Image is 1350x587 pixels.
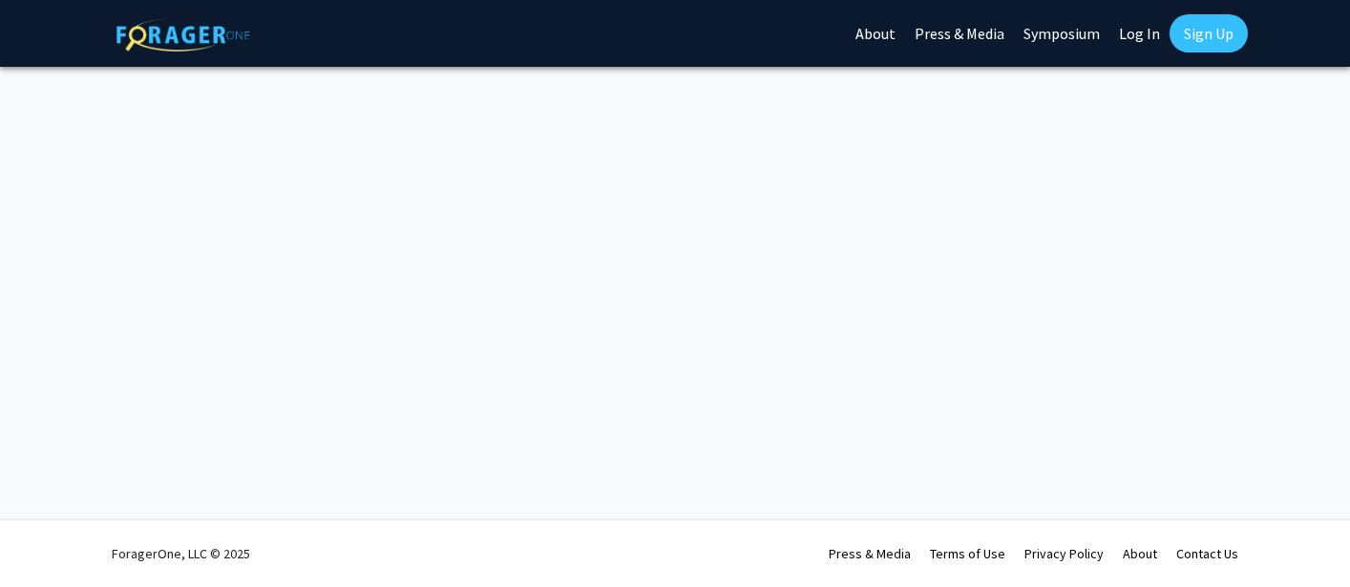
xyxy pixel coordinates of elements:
div: ForagerOne, LLC © 2025 [112,520,250,587]
a: Press & Media [829,545,911,562]
a: Terms of Use [930,545,1005,562]
a: Privacy Policy [1024,545,1104,562]
img: ForagerOne Logo [116,18,250,52]
a: Sign Up [1170,14,1248,52]
a: Contact Us [1176,545,1238,562]
a: About [1123,545,1157,562]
